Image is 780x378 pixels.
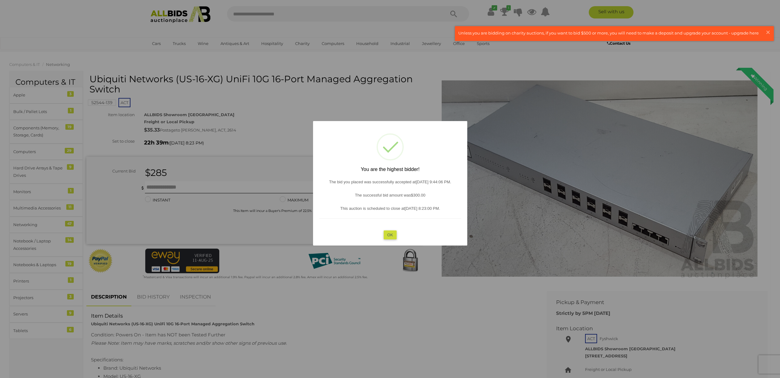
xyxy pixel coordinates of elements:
span: [DATE] 9:44:06 PM [416,179,450,184]
span: [DATE] 8:23:00 PM [405,206,439,211]
button: OK [383,230,397,239]
p: This auction is scheduled to close at . [319,205,461,212]
span: × [765,26,771,38]
p: The bid you placed was successfully accepted at . [319,178,461,185]
p: The successful bid amount was [319,191,461,198]
h2: You are the highest bidder! [319,167,461,172]
span: $300.00 [411,193,425,197]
